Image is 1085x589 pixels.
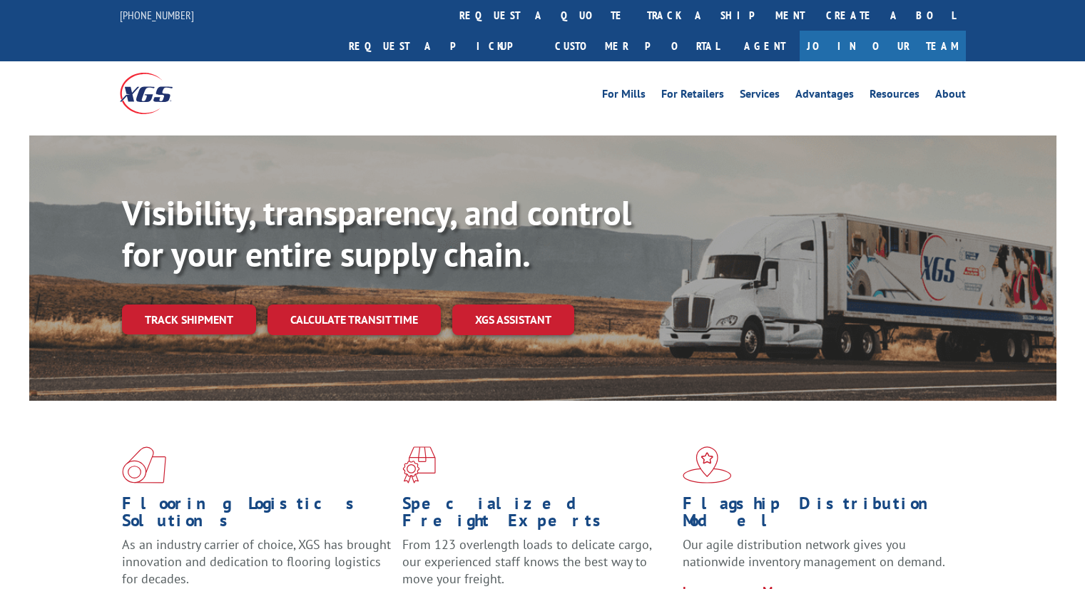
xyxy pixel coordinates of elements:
a: Customer Portal [544,31,730,61]
h1: Flagship Distribution Model [683,495,952,536]
a: Request a pickup [338,31,544,61]
a: Track shipment [122,304,256,334]
img: xgs-icon-focused-on-flooring-red [402,446,436,483]
a: About [935,88,966,104]
img: xgs-icon-total-supply-chain-intelligence-red [122,446,166,483]
img: xgs-icon-flagship-distribution-model-red [683,446,732,483]
span: Our agile distribution network gives you nationwide inventory management on demand. [683,536,945,570]
a: [PHONE_NUMBER] [120,8,194,22]
a: For Mills [602,88,646,104]
a: For Retailers [661,88,724,104]
h1: Flooring Logistics Solutions [122,495,392,536]
a: Advantages [795,88,854,104]
a: Join Our Team [800,31,966,61]
h1: Specialized Freight Experts [402,495,672,536]
a: Calculate transit time [268,304,441,335]
a: Resources [870,88,920,104]
a: XGS ASSISTANT [452,304,574,335]
a: Agent [730,31,800,61]
b: Visibility, transparency, and control for your entire supply chain. [122,190,631,276]
a: Services [740,88,780,104]
span: As an industry carrier of choice, XGS has brought innovation and dedication to flooring logistics... [122,536,391,587]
